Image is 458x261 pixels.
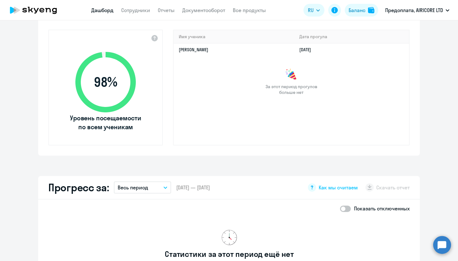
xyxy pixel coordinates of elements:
[69,114,142,131] span: Уровень посещаемости по всем ученикам
[176,184,210,191] span: [DATE] — [DATE]
[121,7,150,13] a: Сотрудники
[165,249,294,259] h3: Статистики за этот период ещё нет
[179,47,208,53] a: [PERSON_NAME]
[354,205,410,212] p: Показать отключенных
[48,181,109,194] h2: Прогресс за:
[294,30,409,43] th: Дата прогула
[91,7,114,13] a: Дашборд
[303,4,324,17] button: RU
[118,184,148,191] p: Весь период
[368,7,374,13] img: balance
[174,30,294,43] th: Имя ученика
[385,6,443,14] p: Предоплата, AIRICORE LTD
[182,7,225,13] a: Документооборот
[299,47,316,53] a: [DATE]
[114,181,171,194] button: Весь период
[308,6,314,14] span: RU
[69,74,142,90] span: 98 %
[265,84,318,95] span: За этот период прогулов больше нет
[382,3,453,18] button: Предоплата, AIRICORE LTD
[319,184,358,191] span: Как мы считаем
[345,4,378,17] button: Балансbalance
[222,230,237,245] img: no-data
[233,7,266,13] a: Все продукты
[285,68,298,81] img: congrats
[349,6,365,14] div: Баланс
[158,7,175,13] a: Отчеты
